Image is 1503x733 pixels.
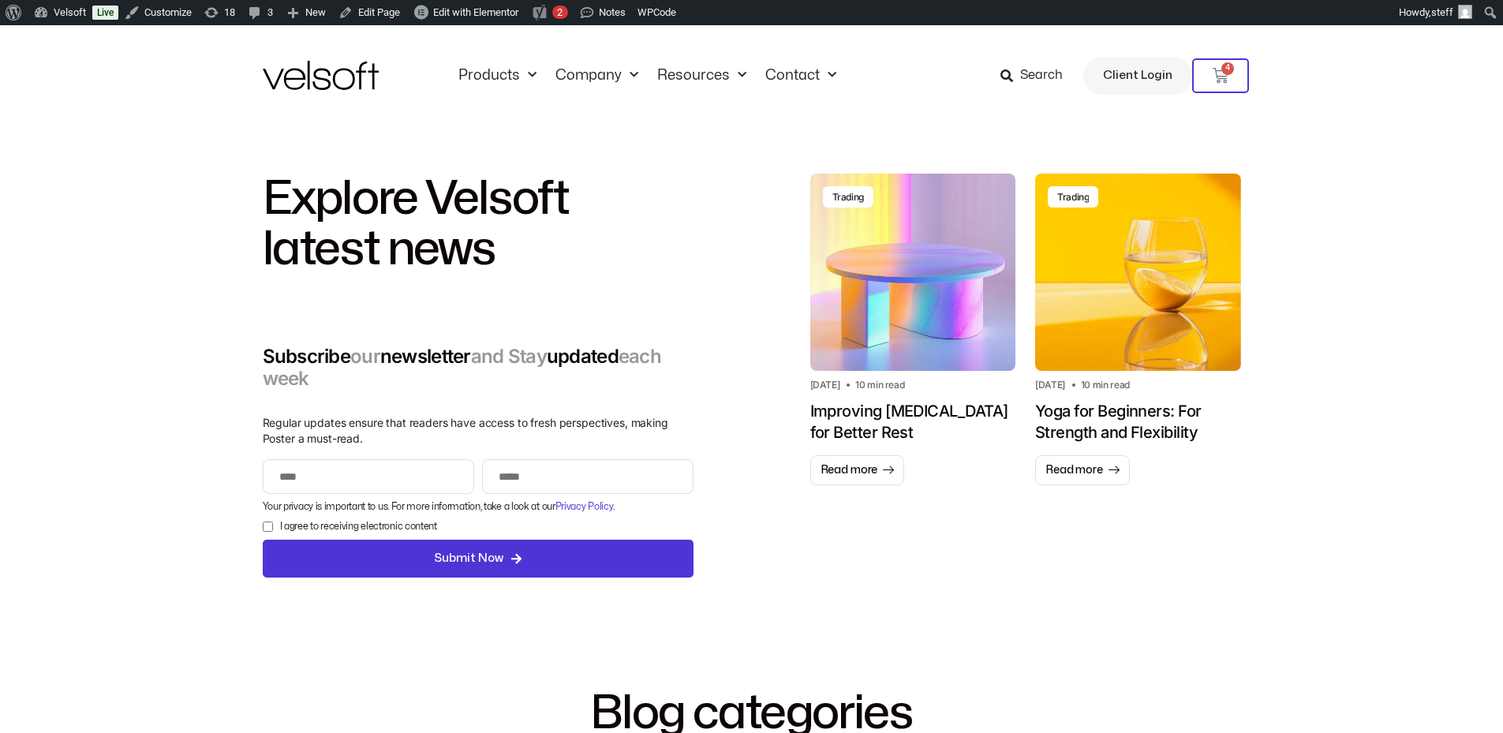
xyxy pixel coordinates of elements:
span: each week [263,345,662,390]
span: Edit with Elementor [433,6,518,18]
span: Search [1020,65,1063,86]
a: CompanyMenu Toggle [546,67,648,84]
h2: 10 min read [855,379,904,391]
span: Submit Now [434,549,503,568]
a: ProductsMenu Toggle [449,67,546,84]
a: Read more [1035,455,1130,485]
a: Read more [810,455,905,485]
a: Privacy Policy [555,502,614,511]
h2: Explore Velsoft latest news [263,174,694,275]
h2: Subscribe newsletter updated [263,346,694,390]
h2: [DATE] [810,379,840,391]
span: our [350,345,380,368]
h2: [DATE] [1035,379,1065,391]
a: ContactMenu Toggle [756,67,846,84]
a: Search [1000,62,1074,89]
label: I agree to receiving electronic content [280,519,437,533]
p: Regular updates ensure that readers have access to fresh perspectives, making Poster a must-read. [263,415,694,447]
button: Submit Now [263,540,694,578]
a: ResourcesMenu Toggle [648,67,756,84]
img: Velsoft Training Materials [263,61,379,90]
span: steff [1431,6,1453,18]
span: Read more [1045,462,1103,478]
span: 2 [557,6,563,18]
h1: Yoga for Beginners: For Strength and Flexibility [1035,401,1241,443]
div: Your privacy is important to us. For more information, take a look at our . [259,499,697,514]
span: and Stay [471,345,547,368]
h1: Improving [MEDICAL_DATA] for Better Rest [810,401,1016,443]
nav: Menu [449,67,846,84]
a: Client Login [1083,57,1192,95]
span: 4 [1221,62,1234,75]
a: 4 [1192,58,1249,93]
span: Client Login [1103,65,1172,86]
div: Trading [1057,191,1089,203]
h2: 10 min read [1081,379,1130,391]
div: Trading [832,191,864,203]
a: Live [92,6,118,20]
span: Read more [821,462,878,478]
